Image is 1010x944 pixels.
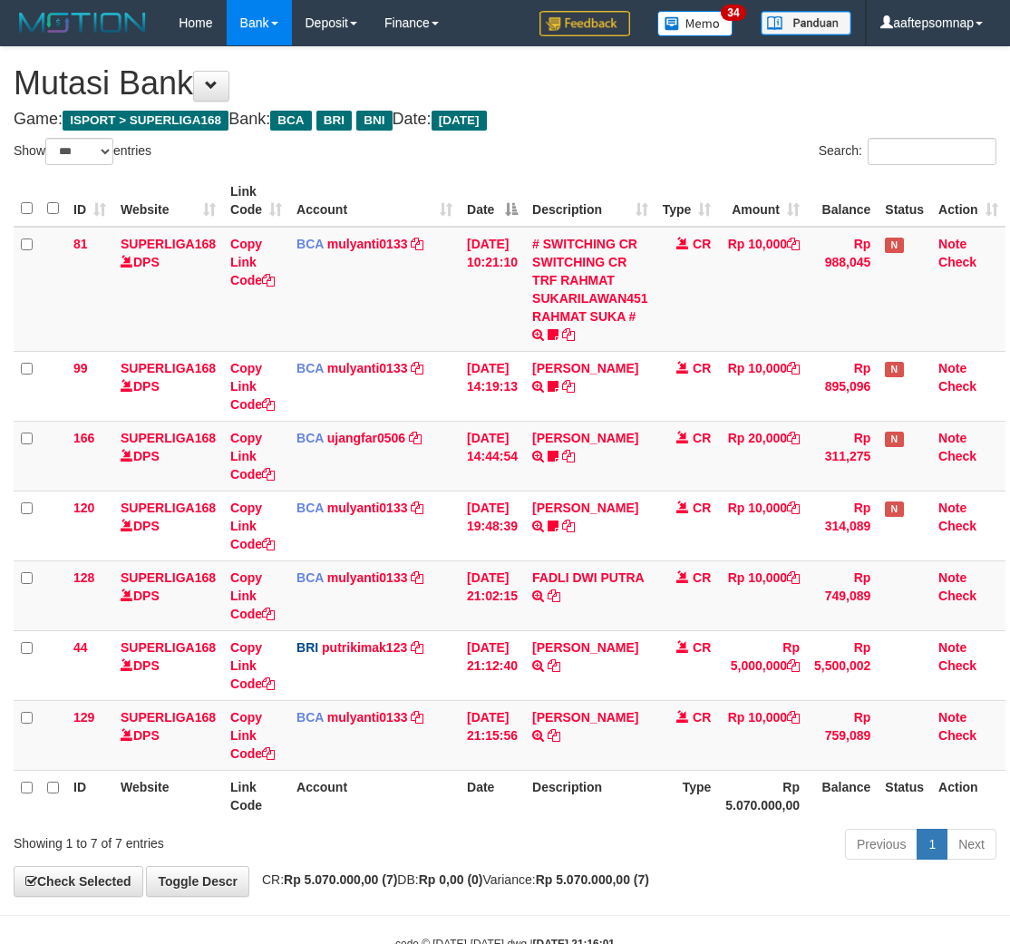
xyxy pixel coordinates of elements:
td: DPS [113,700,223,770]
a: [PERSON_NAME] [532,361,638,375]
a: Copy mulyanti0133 to clipboard [411,501,423,515]
a: FADLI DWI PUTRA [532,570,644,585]
a: Note [938,710,966,725]
a: Copy MUHAMAD IMAN to clipboard [548,728,560,743]
img: Feedback.jpg [539,11,630,36]
a: mulyanti0133 [327,570,408,585]
span: 166 [73,431,94,445]
td: [DATE] 21:15:56 [460,700,525,770]
th: Account [289,770,460,822]
td: [DATE] 14:19:13 [460,351,525,421]
td: [DATE] 21:02:15 [460,560,525,630]
span: BCA [296,570,324,585]
span: CR [693,361,711,375]
a: Copy Rp 10,000 to clipboard [787,361,800,375]
label: Search: [819,138,996,165]
a: # SWITCHING CR SWITCHING CR TRF RAHMAT SUKARILAWAN451 RAHMAT SUKA # [532,237,648,324]
a: Check [938,658,976,673]
a: Check [938,728,976,743]
a: Copy Link Code [230,431,275,482]
td: Rp 10,000 [718,351,807,421]
a: Copy FADLI DWI PUTRA to clipboard [548,589,560,603]
td: Rp 749,089 [807,560,878,630]
span: CR [693,710,711,725]
a: Copy Rp 10,000 to clipboard [787,501,800,515]
th: Website: activate to sort column ascending [113,175,223,227]
td: Rp 20,000 [718,421,807,491]
span: Has Note [885,432,903,447]
span: CR [693,570,711,585]
img: MOTION_logo.png [14,9,151,36]
span: BCA [296,501,324,515]
a: [PERSON_NAME] [532,431,638,445]
a: Note [938,640,966,655]
th: Action: activate to sort column ascending [931,175,1005,227]
th: ID [66,770,113,822]
a: Copy Link Code [230,640,275,691]
th: Rp 5.070.000,00 [718,770,807,822]
select: Showentries [45,138,113,165]
span: 34 [721,5,745,21]
th: Amount: activate to sort column ascending [718,175,807,227]
th: Description: activate to sort column ascending [525,175,656,227]
a: SUPERLIGA168 [121,710,216,725]
a: Copy # SWITCHING CR SWITCHING CR TRF RAHMAT SUKARILAWAN451 RAHMAT SUKA # to clipboard [562,327,575,342]
th: Link Code [223,770,289,822]
td: Rp 311,275 [807,421,878,491]
th: Action [931,770,1005,822]
strong: Rp 5.070.000,00 (7) [536,872,649,887]
h4: Game: Bank: Date: [14,111,996,129]
a: Check [938,589,976,603]
th: Type [656,770,719,822]
a: Copy MUHAMMAD REZA to clipboard [562,379,575,394]
input: Search: [868,138,996,165]
th: Balance [807,175,878,227]
a: Copy Rp 10,000 to clipboard [787,237,800,251]
a: Previous [845,829,918,860]
span: [DATE] [432,111,487,131]
a: Note [938,361,966,375]
th: Link Code: activate to sort column ascending [223,175,289,227]
td: Rp 10,000 [718,560,807,630]
a: Note [938,431,966,445]
a: Copy Rp 20,000 to clipboard [787,431,800,445]
span: BCA [296,237,324,251]
a: Copy ujangfar0506 to clipboard [409,431,422,445]
div: Showing 1 to 7 of 7 entries [14,827,407,852]
a: Check [938,379,976,394]
th: Status [878,770,931,822]
td: [DATE] 19:48:39 [460,491,525,560]
th: Date: activate to sort column descending [460,175,525,227]
a: Copy NOVEN ELING PRAYOG to clipboard [562,449,575,463]
td: DPS [113,491,223,560]
th: Type: activate to sort column ascending [656,175,719,227]
td: Rp 759,089 [807,700,878,770]
a: ujangfar0506 [327,431,405,445]
a: mulyanti0133 [327,237,408,251]
td: Rp 5,500,002 [807,630,878,700]
span: Has Note [885,501,903,517]
a: Check [938,449,976,463]
span: BCA [296,361,324,375]
a: [PERSON_NAME] [532,501,638,515]
a: SUPERLIGA168 [121,361,216,375]
span: Has Note [885,362,903,377]
a: Note [938,237,966,251]
span: 81 [73,237,88,251]
th: Description [525,770,656,822]
a: Copy Link Code [230,710,275,761]
td: Rp 10,000 [718,700,807,770]
td: Rp 10,000 [718,491,807,560]
a: Note [938,570,966,585]
a: Copy Rp 10,000 to clipboard [787,570,800,585]
a: [PERSON_NAME] [532,640,638,655]
a: Check Selected [14,866,143,897]
a: Copy mulyanti0133 to clipboard [411,361,423,375]
span: CR [693,237,711,251]
span: BCA [270,111,311,131]
a: Check [938,519,976,533]
span: BCA [296,710,324,725]
th: Date [460,770,525,822]
span: Has Note [885,238,903,253]
span: ISPORT > SUPERLIGA168 [63,111,228,131]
